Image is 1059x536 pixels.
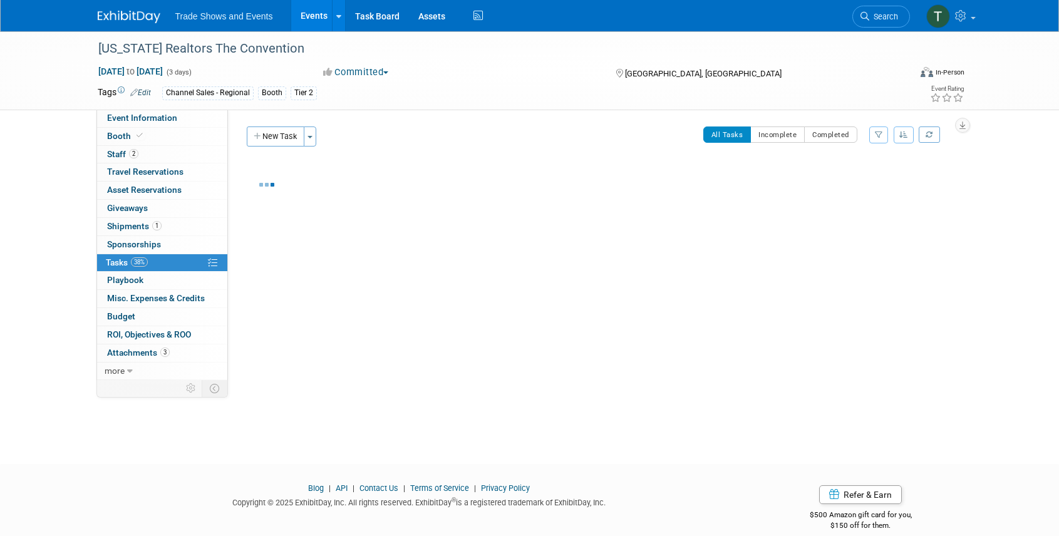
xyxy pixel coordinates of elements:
[625,69,782,78] span: [GEOGRAPHIC_DATA], [GEOGRAPHIC_DATA]
[106,257,148,267] span: Tasks
[930,86,964,92] div: Event Rating
[291,86,317,100] div: Tier 2
[107,149,138,159] span: Staff
[935,68,964,77] div: In-Person
[160,348,170,357] span: 3
[97,182,227,199] a: Asset Reservations
[259,183,274,187] img: loading...
[107,293,205,303] span: Misc. Expenses & Credits
[107,113,177,123] span: Event Information
[107,329,191,339] span: ROI, Objectives & ROO
[107,275,143,285] span: Playbook
[258,86,286,100] div: Booth
[869,12,898,21] span: Search
[97,218,227,235] a: Shipments1
[836,65,965,84] div: Event Format
[180,380,202,396] td: Personalize Event Tab Strip
[97,146,227,163] a: Staff2
[703,126,752,143] button: All Tasks
[97,163,227,181] a: Travel Reservations
[107,131,145,141] span: Booth
[852,6,910,28] a: Search
[107,239,161,249] span: Sponsorships
[152,221,162,230] span: 1
[202,380,227,396] td: Toggle Event Tabs
[97,110,227,127] a: Event Information
[804,126,857,143] button: Completed
[97,344,227,362] a: Attachments3
[131,257,148,267] span: 38%
[130,88,151,97] a: Edit
[326,483,334,493] span: |
[162,86,254,100] div: Channel Sales - Regional
[97,200,227,217] a: Giveaways
[926,4,950,28] img: Tiff Wagner
[107,185,182,195] span: Asset Reservations
[919,126,940,143] a: Refresh
[97,236,227,254] a: Sponsorships
[107,348,170,358] span: Attachments
[410,483,469,493] a: Terms of Service
[98,494,741,508] div: Copyright © 2025 ExhibitDay, Inc. All rights reserved. ExhibitDay is a registered trademark of Ex...
[97,308,227,326] a: Budget
[97,290,227,307] a: Misc. Expenses & Credits
[125,66,137,76] span: to
[97,254,227,272] a: Tasks38%
[336,483,348,493] a: API
[98,11,160,23] img: ExhibitDay
[308,483,324,493] a: Blog
[94,38,891,60] div: [US_STATE] Realtors The Convention
[819,485,902,504] a: Refer & Earn
[175,11,273,21] span: Trade Shows and Events
[107,311,135,321] span: Budget
[107,203,148,213] span: Giveaways
[97,363,227,380] a: more
[97,128,227,145] a: Booth
[107,221,162,231] span: Shipments
[760,502,962,530] div: $500 Amazon gift card for you,
[98,86,151,100] td: Tags
[247,126,304,147] button: New Task
[129,149,138,158] span: 2
[750,126,805,143] button: Incomplete
[349,483,358,493] span: |
[98,66,163,77] span: [DATE] [DATE]
[481,483,530,493] a: Privacy Policy
[137,132,143,139] i: Booth reservation complete
[97,272,227,289] a: Playbook
[97,326,227,344] a: ROI, Objectives & ROO
[165,68,192,76] span: (3 days)
[452,497,456,503] sup: ®
[107,167,183,177] span: Travel Reservations
[319,66,393,79] button: Committed
[359,483,398,493] a: Contact Us
[105,366,125,376] span: more
[760,520,962,531] div: $150 off for them.
[400,483,408,493] span: |
[471,483,479,493] span: |
[921,67,933,77] img: Format-Inperson.png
